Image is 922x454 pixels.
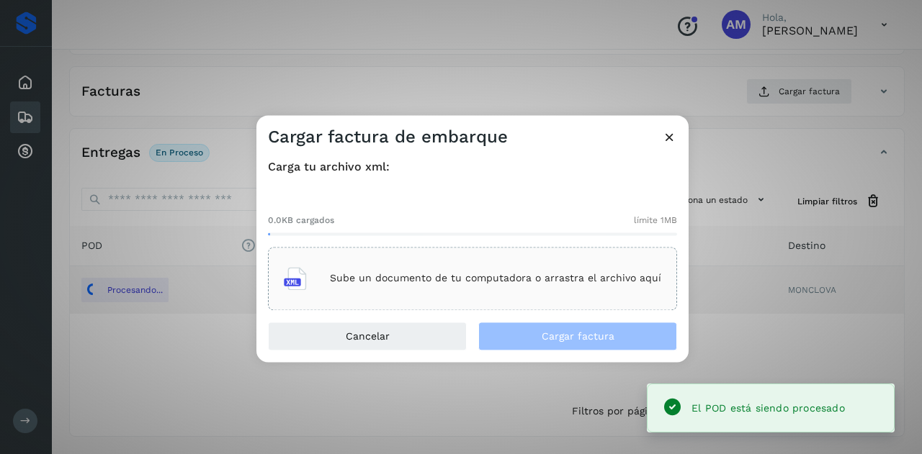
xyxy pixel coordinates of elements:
[478,322,677,350] button: Cargar factura
[268,127,508,147] h3: Cargar factura de embarque
[330,273,661,285] p: Sube un documento de tu computadora o arrastra el archivo aquí
[268,214,334,227] span: 0.0KB cargados
[268,322,467,350] button: Cancelar
[346,331,390,341] span: Cancelar
[268,160,677,173] h4: Carga tu archivo xml:
[691,402,845,414] span: El POD está siendo procesado
[542,331,614,341] span: Cargar factura
[634,214,677,227] span: límite 1MB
